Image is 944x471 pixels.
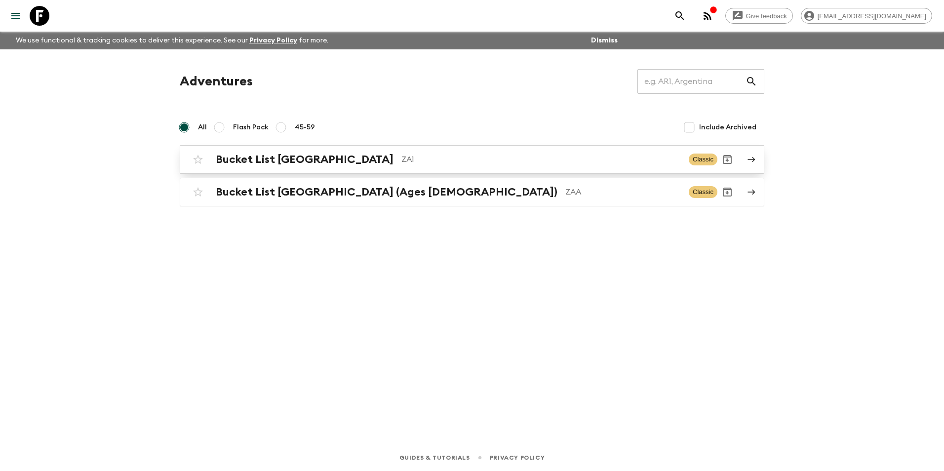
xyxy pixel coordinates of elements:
a: Guides & Tutorials [399,452,470,463]
p: ZAA [565,186,681,198]
span: Classic [689,154,717,165]
button: Dismiss [589,34,620,47]
p: ZA1 [401,154,681,165]
button: Archive [717,150,737,169]
button: menu [6,6,26,26]
a: Privacy Policy [249,37,297,44]
button: search adventures [670,6,690,26]
h2: Bucket List [GEOGRAPHIC_DATA] (Ages [DEMOGRAPHIC_DATA]) [216,186,557,198]
button: Archive [717,182,737,202]
h2: Bucket List [GEOGRAPHIC_DATA] [216,153,393,166]
span: All [198,122,207,132]
h1: Adventures [180,72,253,91]
a: Bucket List [GEOGRAPHIC_DATA] (Ages [DEMOGRAPHIC_DATA])ZAAClassicArchive [180,178,764,206]
div: [EMAIL_ADDRESS][DOMAIN_NAME] [801,8,932,24]
a: Give feedback [725,8,793,24]
span: [EMAIL_ADDRESS][DOMAIN_NAME] [812,12,932,20]
span: Classic [689,186,717,198]
span: Include Archived [699,122,756,132]
span: Flash Pack [233,122,269,132]
a: Privacy Policy [490,452,545,463]
p: We use functional & tracking cookies to deliver this experience. See our for more. [12,32,332,49]
a: Bucket List [GEOGRAPHIC_DATA]ZA1ClassicArchive [180,145,764,174]
span: 45-59 [295,122,315,132]
input: e.g. AR1, Argentina [637,68,746,95]
span: Give feedback [741,12,792,20]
